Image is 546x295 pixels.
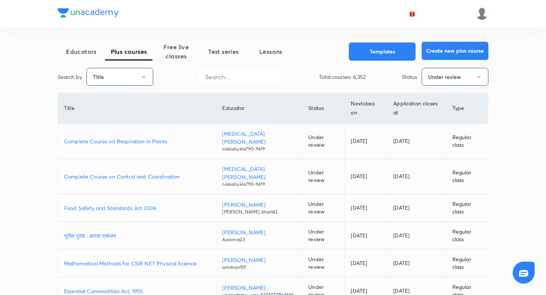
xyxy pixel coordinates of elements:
[196,67,282,86] input: Search...
[387,249,446,277] td: [DATE]
[64,287,210,295] a: Essential Commodities Act, 1955
[422,68,488,86] button: Under review
[222,146,296,152] p: nikkishukla790-9419
[475,7,488,20] img: S M AKSHATHAjjjfhfjgjgkgkgkhk
[302,249,345,277] td: Under review
[406,8,418,20] button: avatar
[446,194,488,222] td: Regular class
[222,236,296,243] p: Apoorva23
[446,159,488,194] td: Regular class
[58,93,216,124] th: Title
[216,93,302,124] th: Educator
[247,47,295,56] span: Lessons
[302,93,345,124] th: Status
[422,42,488,60] button: Create new plus course
[302,194,345,222] td: Under review
[222,256,296,271] a: [PERSON_NAME]amitrnjn101
[345,249,387,277] td: [DATE]
[222,165,296,181] p: [MEDICAL_DATA][PERSON_NAME]
[387,159,446,194] td: [DATE]
[345,194,387,222] td: [DATE]
[58,73,82,81] p: Search by
[222,284,296,292] p: [PERSON_NAME]
[345,93,387,124] th: Next class on
[152,42,200,61] span: Free live classes
[387,124,446,159] td: [DATE]
[58,8,119,19] a: Company Logo
[222,181,296,188] p: nikkishukla790-9419
[64,259,210,267] a: Mathematical Methods for CSIR NET Physical Science
[319,73,366,81] p: Total courses: 6,352
[222,130,296,152] a: [MEDICAL_DATA][PERSON_NAME]nikkishukla790-9419
[446,124,488,159] td: Regular class
[222,201,296,215] a: [PERSON_NAME][PERSON_NAME].khan142
[222,130,296,146] p: [MEDICAL_DATA][PERSON_NAME]
[409,10,416,17] img: avatar
[349,42,416,61] button: Templates
[345,124,387,159] td: [DATE]
[446,249,488,277] td: Regular class
[387,93,446,124] th: Application closes at
[86,68,153,86] button: Title
[387,222,446,249] td: [DATE]
[64,137,210,145] a: Complete Course on Respiration in Plants
[402,73,417,81] p: Status
[446,93,488,124] th: Type
[387,194,446,222] td: [DATE]
[58,47,105,56] span: Educators
[64,173,210,180] a: Complete Course on Control and Coordination
[200,47,247,56] span: Test series
[64,204,210,212] a: Food Safety and Standards Act 2006
[302,222,345,249] td: Under review
[302,159,345,194] td: Under review
[222,256,296,264] p: [PERSON_NAME]
[345,159,387,194] td: [DATE]
[345,222,387,249] td: [DATE]
[222,264,296,271] p: amitrnjn101
[302,124,345,159] td: Under review
[64,232,210,240] a: भूगोल पूरक : आपदा प्रबंधन
[105,47,152,56] span: Plus courses
[222,228,296,236] p: [PERSON_NAME]
[58,8,119,17] img: Company Logo
[222,201,296,209] p: [PERSON_NAME]
[446,222,488,249] td: Regular class
[222,165,296,188] a: [MEDICAL_DATA][PERSON_NAME]nikkishukla790-9419
[222,228,296,243] a: [PERSON_NAME]Apoorva23
[222,209,296,215] p: [PERSON_NAME].khan142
